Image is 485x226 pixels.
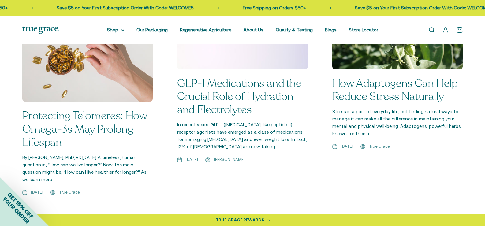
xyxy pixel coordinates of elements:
p: By [PERSON_NAME], PhD, RD.[DATE] A timeless, human question is, “How can we live longer?” Now, th... [22,154,153,183]
summary: Shop [107,26,124,34]
p: In recent years, GLP-1 ([MEDICAL_DATA]-like peptide-1) receptor agonists have emerged as a class ... [177,121,308,150]
a: Blogs [325,27,337,32]
span: YOUR ORDER [1,195,31,225]
a: GLP-1 Medications and the Crucial Role of Hydration and Electrolytes [177,76,301,117]
span: [DATE] [341,143,353,150]
span: True Grace [369,143,390,150]
div: TRUE GRACE REWARDS [216,217,264,223]
a: Store Locator [349,27,378,32]
a: Regenerative Agriculture [180,27,231,32]
p: Save $5 on Your First Subscription Order With Code: WELCOME5 [54,4,191,12]
a: Quality & Testing [276,27,313,32]
span: [PERSON_NAME] [214,157,245,163]
p: Stress is a part of everyday life, but finding natural ways to manage it can make all the differe... [332,108,463,137]
a: About Us [244,27,263,32]
a: Protecting Telomeres: How Omega-3s May Prolong Lifespan [22,108,147,150]
a: Our Packaging [136,27,168,32]
span: True Grace [59,189,80,196]
img: Protecting Telomeres: How Omega-3s May Prolong Lifespan [18,13,157,105]
span: [DATE] [186,157,198,163]
a: Free Shipping on Orders $50+ [240,5,303,10]
span: GET 15% OFF [6,191,35,220]
a: How Adaptogens Can Help Reduce Stress Naturally [332,76,458,104]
